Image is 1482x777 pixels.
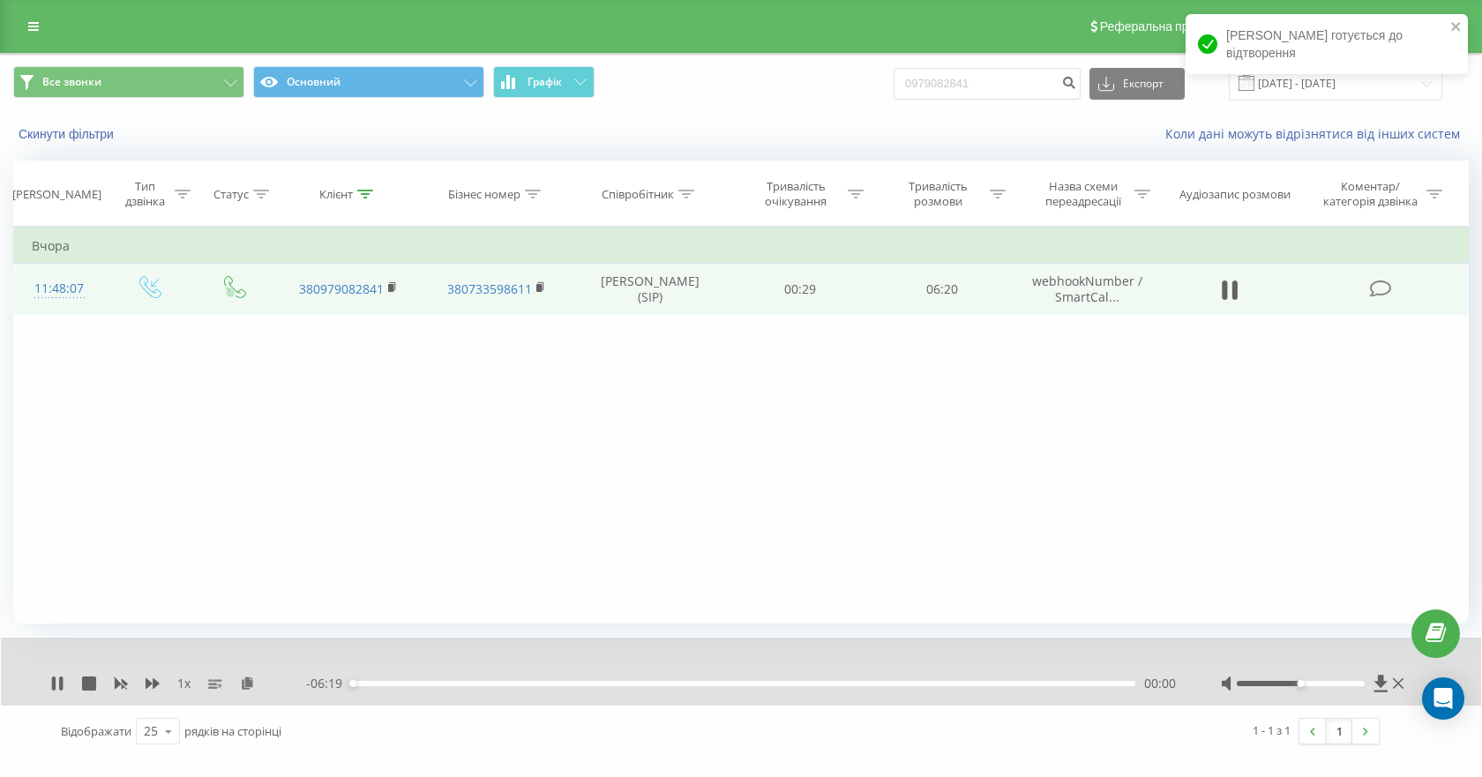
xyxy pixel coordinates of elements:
[749,179,843,209] div: Тривалість очікування
[730,264,872,315] td: 00:29
[299,280,384,297] a: 380979082841
[1326,719,1352,743] a: 1
[32,272,87,306] div: 11:48:07
[42,75,101,89] span: Все звонки
[571,264,730,315] td: [PERSON_NAME] (SIP)
[1186,14,1468,74] div: [PERSON_NAME] готується до відтворення
[1253,721,1291,739] div: 1 - 1 з 1
[528,76,562,88] span: Графік
[184,723,281,739] span: рядків на сторінці
[447,280,532,297] a: 380733598611
[1089,68,1185,100] button: Експорт
[894,68,1081,100] input: Пошук за номером
[13,66,244,98] button: Все звонки
[1179,187,1291,202] div: Аудіозапис розмови
[319,187,353,202] div: Клієнт
[306,675,351,692] span: - 06:19
[144,722,158,740] div: 25
[1144,675,1176,692] span: 00:00
[602,187,674,202] div: Співробітник
[120,179,170,209] div: Тип дзвінка
[1422,677,1464,720] div: Open Intercom Messenger
[1032,273,1142,305] span: webhookNumber / SmartCal...
[1297,680,1304,687] div: Accessibility label
[1036,179,1130,209] div: Назва схеми переадресації
[891,179,985,209] div: Тривалість розмови
[213,187,249,202] div: Статус
[177,675,191,692] span: 1 x
[253,66,484,98] button: Основний
[1165,125,1469,142] a: Коли дані можуть відрізнятися вiд інших систем
[349,680,356,687] div: Accessibility label
[12,187,101,202] div: [PERSON_NAME]
[1100,19,1230,34] span: Реферальна програма
[1319,179,1422,209] div: Коментар/категорія дзвінка
[1450,19,1463,36] button: close
[493,66,595,98] button: Графік
[61,723,131,739] span: Відображати
[872,264,1014,315] td: 06:20
[448,187,520,202] div: Бізнес номер
[13,126,123,142] button: Скинути фільтри
[14,228,1469,264] td: Вчора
